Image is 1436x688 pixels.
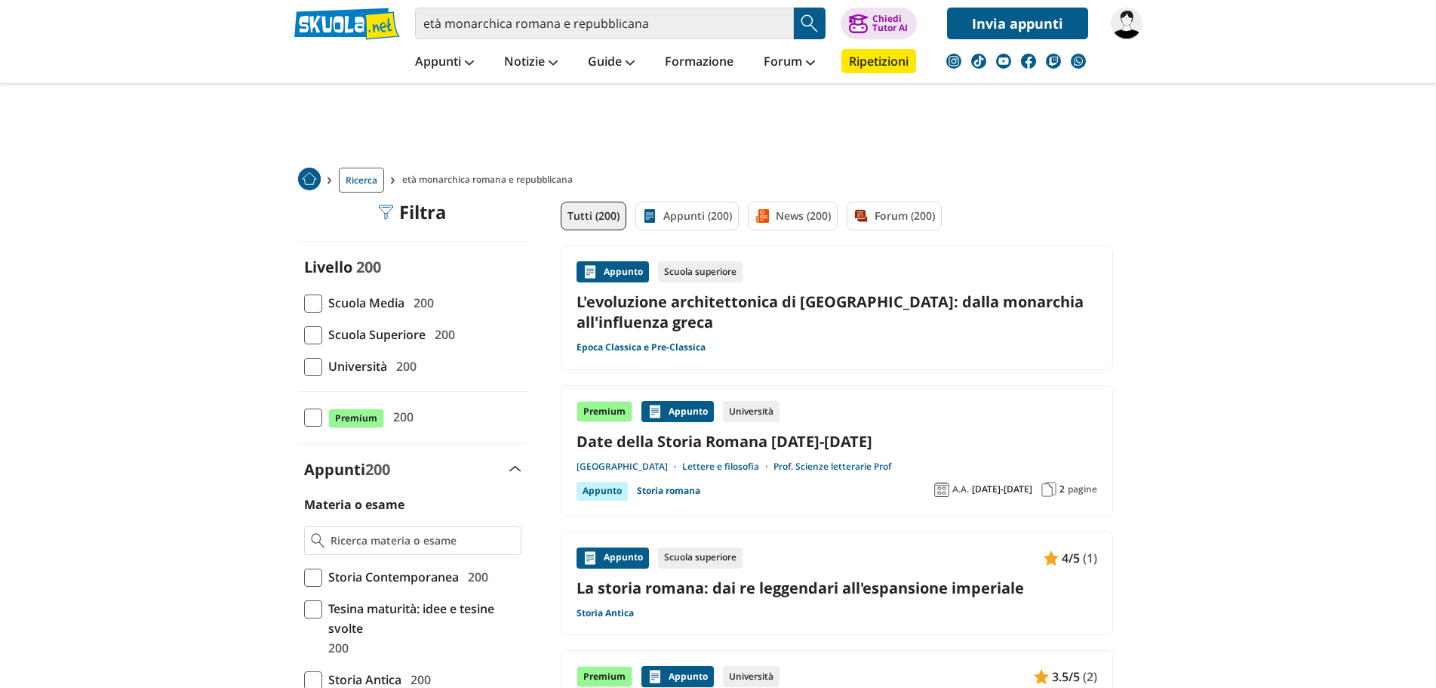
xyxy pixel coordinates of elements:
[390,356,417,376] span: 200
[642,208,657,224] img: Appunti filtro contenuto
[1044,551,1059,566] img: Appunti contenuto
[641,401,714,422] div: Appunto
[415,8,794,39] input: Cerca appunti, riassunti o versioni
[411,49,478,76] a: Appunti
[583,264,598,279] img: Appunti contenuto
[298,168,321,193] a: Home
[1083,667,1097,686] span: (2)
[637,482,700,500] a: Storia romana
[872,14,908,32] div: Chiedi Tutor AI
[635,202,739,230] a: Appunti (200)
[509,466,521,472] img: Apri e chiudi sezione
[311,533,325,548] img: Ricerca materia o esame
[577,548,649,569] div: Appunto
[647,669,663,684] img: Appunti contenuto
[365,459,390,480] span: 200
[682,461,773,473] a: Lettere e filosofia
[647,404,663,419] img: Appunti contenuto
[583,551,598,566] img: Appunti contenuto
[328,409,384,428] span: Premium
[322,638,349,658] span: 200
[304,257,352,277] label: Livello
[1052,667,1080,686] span: 3.5/5
[641,666,714,687] div: Appunto
[577,578,1097,598] a: La storia romana: dai re leggendari all'espansione imperiale
[972,483,1032,495] span: [DATE]-[DATE]
[658,548,743,569] div: Scuola superiore
[577,431,1097,452] a: Date della Storia Romana [DATE]-[DATE]
[1034,669,1049,684] img: Appunti contenuto
[755,208,770,224] img: News filtro contenuto
[1111,8,1142,39] img: elena.carrera76
[952,483,969,495] span: A.A.
[322,293,404,313] span: Scuola Media
[934,482,949,497] img: Anno accademico
[402,168,579,193] span: età monarchica romana e repubblicana
[304,459,390,480] label: Appunti
[1068,483,1097,495] span: pagine
[723,401,779,422] div: Università
[577,341,706,353] a: Epoca Classica e Pre-Classica
[847,202,942,230] a: Forum (200)
[322,325,426,344] span: Scuola Superiore
[331,533,514,548] input: Ricerca materia o esame
[794,8,826,39] button: Search Button
[387,407,414,427] span: 200
[339,168,384,193] a: Ricerca
[1062,548,1080,568] span: 4/5
[1021,54,1036,69] img: facebook
[946,54,961,69] img: instagram
[661,49,737,76] a: Formazione
[322,567,459,587] span: Storia Contemporanea
[577,461,682,473] a: [GEOGRAPHIC_DATA]
[723,666,779,687] div: Università
[748,202,838,230] a: News (200)
[841,8,917,39] button: ChiediTutor AI
[298,168,321,190] img: Home
[1071,54,1086,69] img: WhatsApp
[407,293,434,313] span: 200
[773,461,891,473] a: Prof. Scienze letterarie Prof
[658,261,743,282] div: Scuola superiore
[1059,483,1065,495] span: 2
[577,261,649,282] div: Appunto
[577,401,632,422] div: Premium
[429,325,455,344] span: 200
[798,12,821,35] img: Cerca appunti, riassunti o versioni
[378,202,447,223] div: Filtra
[500,49,561,76] a: Notizie
[584,49,638,76] a: Guide
[322,599,521,638] span: Tesina maturità: idee e tesine svolte
[947,8,1088,39] a: Invia appunti
[577,292,1097,332] a: L'evoluzione architettonica di [GEOGRAPHIC_DATA]: dalla monarchia all'influenza greca
[577,482,628,500] div: Appunto
[1041,482,1056,497] img: Pagine
[577,666,632,687] div: Premium
[462,567,488,587] span: 200
[378,205,393,220] img: Filtra filtri mobile
[1046,54,1061,69] img: twitch
[971,54,986,69] img: tiktok
[996,54,1011,69] img: youtube
[322,356,387,376] span: Università
[853,208,869,224] img: Forum filtro contenuto
[356,257,381,277] span: 200
[841,49,916,73] a: Ripetizioni
[760,49,819,76] a: Forum
[561,202,626,230] a: Tutti (200)
[304,496,404,513] label: Materia o esame
[1083,548,1097,568] span: (1)
[577,607,634,619] a: Storia Antica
